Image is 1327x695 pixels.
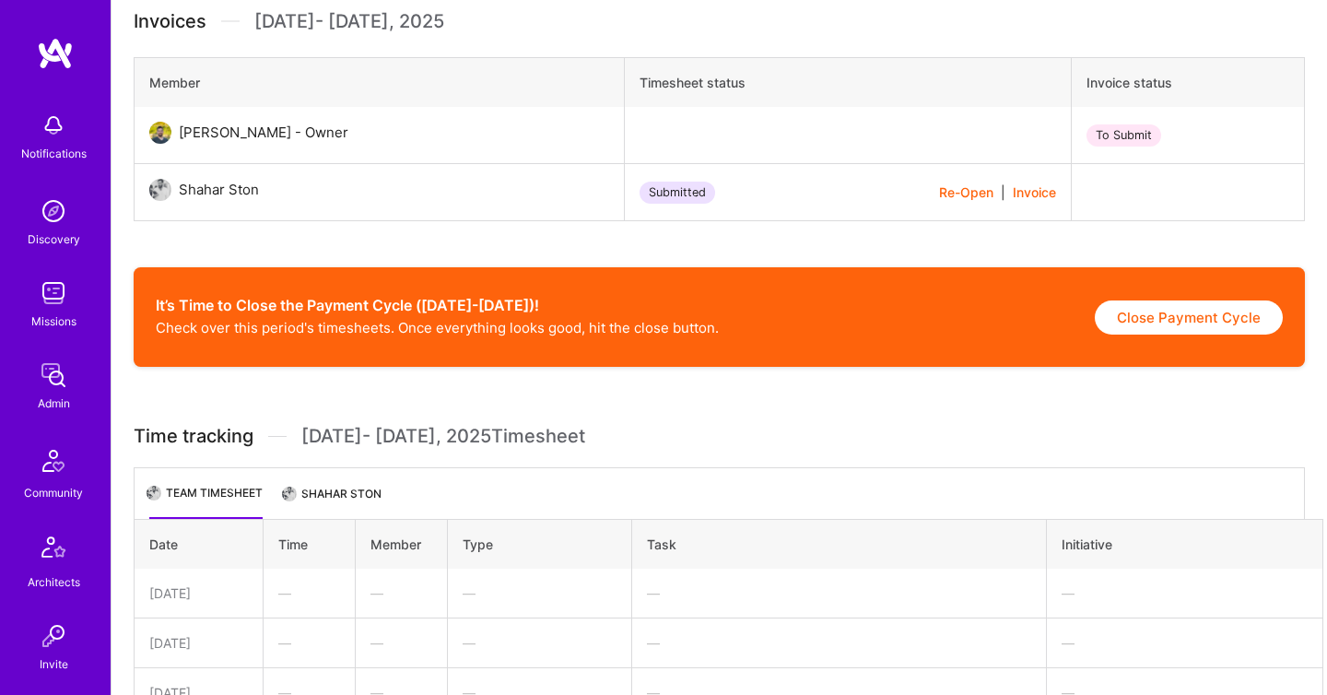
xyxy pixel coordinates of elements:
img: User Avatar [149,179,171,201]
span: [DATE] - [DATE] , 2025 [254,7,444,35]
img: Team Architect [146,485,162,501]
th: Date [135,520,264,570]
button: Close Payment Cycle [1095,300,1283,335]
div: — [370,583,432,603]
th: Type [448,520,632,570]
div: — [1062,583,1308,603]
div: [PERSON_NAME] - Owner [179,122,348,144]
span: [DATE] - [DATE] , 2025 Timesheet [301,425,585,448]
div: Notifications [21,144,87,163]
div: — [278,583,340,603]
div: — [463,633,617,653]
img: teamwork [35,275,72,312]
span: Invoices [134,7,206,35]
div: — [1062,633,1308,653]
div: — [647,633,1031,653]
th: Time [264,520,356,570]
th: Invoice status [1072,58,1305,108]
div: Discovery [28,230,80,249]
img: discovery [35,193,72,230]
th: Member [135,58,625,108]
img: User Avatar [149,122,171,144]
img: bell [35,107,72,144]
button: Re-Open [939,183,993,202]
div: Missions [31,312,76,331]
th: Member [356,520,448,570]
p: Check over this period's timesheets. Once everything looks good, hit the close button. [156,318,719,337]
img: Architects [31,528,76,572]
div: — [370,633,432,653]
div: [DATE] [149,583,248,603]
div: Shahar Ston [179,179,259,201]
div: — [278,633,340,653]
span: Time tracking [134,425,253,448]
img: admin teamwork [35,357,72,394]
div: Community [24,483,83,502]
th: Timesheet status [624,58,1072,108]
div: | [939,183,1056,202]
li: Team timesheet [149,483,263,519]
div: [DATE] [149,633,248,653]
div: Invite [40,654,68,674]
img: Community [31,439,76,483]
div: Architects [28,572,80,592]
img: Team Architect [281,486,298,502]
th: Task [632,520,1047,570]
img: Invite [35,618,72,654]
div: Admin [38,394,70,413]
div: — [647,583,1031,603]
button: Invoice [1013,183,1056,202]
div: — [463,583,617,603]
li: Shahar Ston [285,483,382,519]
img: Divider [221,7,240,35]
h2: It’s Time to Close the Payment Cycle ([DATE]-[DATE])! [156,297,719,314]
div: Submitted [640,182,715,204]
div: To Submit [1086,124,1161,147]
th: Initiative [1047,520,1323,570]
img: logo [37,37,74,70]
